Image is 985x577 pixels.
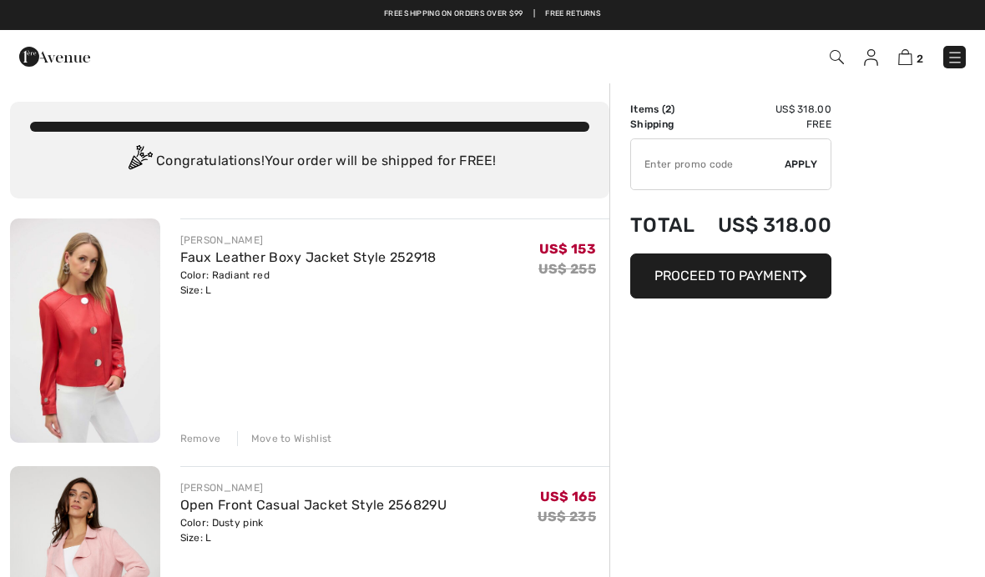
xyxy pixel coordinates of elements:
img: Shopping Bag [898,49,912,65]
div: Remove [180,431,221,446]
div: Move to Wishlist [237,431,332,446]
td: Items ( ) [630,102,703,117]
button: Proceed to Payment [630,253,831,299]
td: Total [630,197,703,253]
a: Free shipping on orders over $99 [384,8,523,20]
input: Promo code [631,139,785,189]
span: US$ 165 [540,489,596,504]
span: Apply [785,157,818,172]
img: Search [830,50,844,64]
span: 2 [665,103,671,115]
td: Shipping [630,117,703,132]
a: 1ère Avenue [19,48,90,63]
a: Open Front Casual Jacket Style 256829U [180,497,447,513]
s: US$ 235 [538,509,596,524]
div: [PERSON_NAME] [180,480,447,495]
div: Color: Dusty pink Size: L [180,515,447,545]
s: US$ 255 [538,261,596,277]
td: Free [703,117,831,132]
td: US$ 318.00 [703,102,831,117]
img: Menu [947,49,963,66]
a: Free Returns [545,8,601,20]
img: Faux Leather Boxy Jacket Style 252918 [10,218,160,443]
img: 1ère Avenue [19,40,90,73]
div: Congratulations! Your order will be shipped for FREE! [30,145,589,178]
span: Proceed to Payment [654,268,799,283]
span: 2 [917,53,923,65]
span: | [533,8,535,20]
td: US$ 318.00 [703,197,831,253]
img: Congratulation2.svg [123,145,156,178]
div: [PERSON_NAME] [180,233,437,248]
div: Color: Radiant red Size: L [180,268,437,298]
a: Faux Leather Boxy Jacket Style 252918 [180,249,437,265]
span: US$ 153 [539,241,596,257]
img: My Info [864,49,878,66]
a: 2 [898,47,923,67]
